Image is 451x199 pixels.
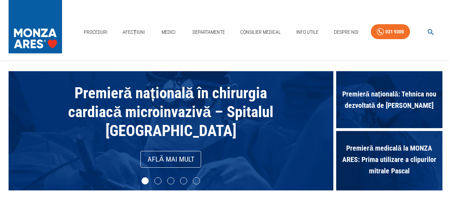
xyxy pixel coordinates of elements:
[293,25,321,40] a: Info Utile
[371,24,410,40] a: 031 9300
[120,25,148,40] a: Afecțiuni
[81,25,110,40] a: Proceduri
[385,27,404,36] div: 031 9300
[140,151,201,168] a: Află mai mult
[157,25,180,40] a: Medici
[336,139,442,180] span: Premieră medicală la MONZA ARES: Prima utilizare a clipurilor mitrale Pascal
[180,177,187,184] li: slide item 4
[142,177,149,184] li: slide item 1
[154,177,162,184] li: slide item 2
[68,84,273,140] span: Premieră națională în chirurgia cardiacă microinvazivă – Spitalul [GEOGRAPHIC_DATA]
[237,25,284,40] a: Consilier Medical
[336,85,442,115] span: Premieră națională: Tehnica nou dezvoltată de [PERSON_NAME]
[336,71,442,131] div: Premieră națională: Tehnica nou dezvoltată de [PERSON_NAME]
[336,131,442,191] div: Premieră medicală la MONZA ARES: Prima utilizare a clipurilor mitrale Pascal
[331,25,361,40] a: Despre Noi
[167,177,174,184] li: slide item 3
[193,177,200,184] li: slide item 5
[190,25,228,40] a: Departamente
